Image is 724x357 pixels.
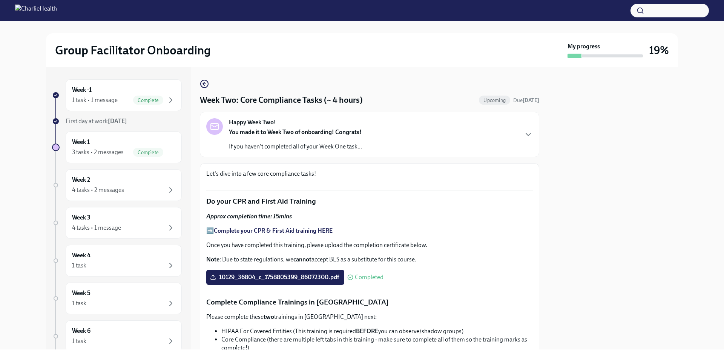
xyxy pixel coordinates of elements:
[523,97,539,104] strong: [DATE]
[206,256,219,263] strong: Note
[72,251,90,260] h6: Week 4
[15,5,57,17] img: CharlieHealth
[108,117,127,125] strong: [DATE]
[72,86,92,94] h6: Week -1
[72,138,90,146] h6: Week 1
[52,245,182,277] a: Week 41 task
[513,97,539,104] span: Due
[52,169,182,201] a: Week 24 tasks • 2 messages
[264,313,274,320] strong: two
[229,128,362,136] strong: You made it to Week Two of onboarding! Congrats!
[206,170,533,178] p: Let's dive into a few core compliance tasks!
[206,213,292,220] strong: Approx completion time: 15mins
[206,196,533,206] p: Do your CPR and First Aid Training
[206,313,533,321] p: Please complete these trainings in [GEOGRAPHIC_DATA] next:
[133,97,163,103] span: Complete
[212,274,339,281] span: 10129_36804_c_1758805399_86072300.pdf
[52,207,182,239] a: Week 34 tasks • 1 message
[72,327,90,335] h6: Week 6
[479,97,510,103] span: Upcoming
[52,117,182,125] a: First day at work[DATE]
[568,42,600,51] strong: My progress
[206,297,533,307] p: Complete Compliance Trainings in [GEOGRAPHIC_DATA]
[72,224,121,232] div: 4 tasks • 1 message
[72,148,124,156] div: 3 tasks • 2 messages
[200,94,363,106] h4: Week Two: Core Compliance Tasks (~ 4 hours)
[72,176,90,184] h6: Week 2
[513,97,539,104] span: October 6th, 2025 10:00
[649,43,669,57] h3: 19%
[52,131,182,163] a: Week 13 tasks • 2 messagesComplete
[221,335,533,352] li: Core Compliance (there are multiple left tabs in this training - make sure to complete all of the...
[206,255,533,264] p: : Due to state regulations, we accept BLS as a substitute for this course.
[72,337,86,345] div: 1 task
[293,256,311,263] strong: cannot
[356,328,378,335] strong: BEFORE
[66,117,127,125] span: First day at work
[355,274,383,280] span: Completed
[72,261,86,270] div: 1 task
[229,142,362,151] p: If you haven't completed all of your Week One task...
[72,213,90,222] h6: Week 3
[206,227,533,235] p: ➡️
[206,270,344,285] label: 10129_36804_c_1758805399_86072300.pdf
[229,118,276,127] strong: Happy Week Two!
[52,79,182,111] a: Week -11 task • 1 messageComplete
[206,241,533,249] p: Once you have completed this training, please upload the completion certificate below.
[55,43,211,58] h2: Group Facilitator Onboarding
[214,227,333,234] a: Complete your CPR & First Aid training HERE
[72,299,86,308] div: 1 task
[72,186,124,194] div: 4 tasks • 2 messages
[72,96,118,104] div: 1 task • 1 message
[133,150,163,155] span: Complete
[72,289,90,297] h6: Week 5
[221,327,533,335] li: HIPAA For Covered Entities (This training is required you can observe/shadow groups)
[52,320,182,352] a: Week 61 task
[52,283,182,314] a: Week 51 task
